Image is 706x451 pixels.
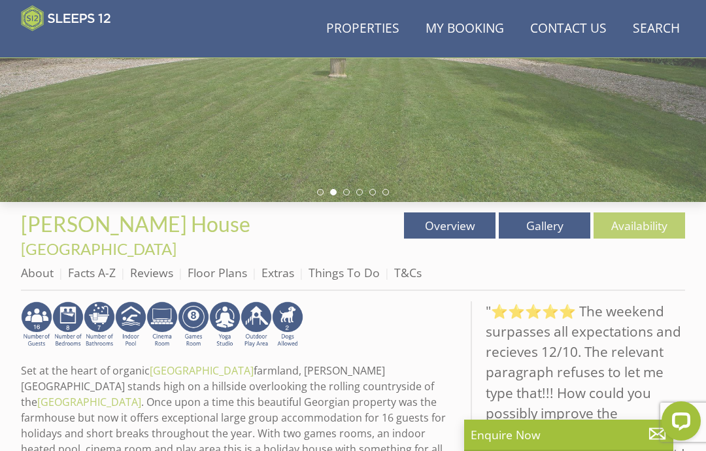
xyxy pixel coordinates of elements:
[594,212,685,239] a: Availability
[188,265,247,280] a: Floor Plans
[321,14,405,44] a: Properties
[309,265,380,280] a: Things To Do
[394,265,422,280] a: T&Cs
[84,301,115,348] img: AD_4nXc7v8066F75GJqg0gy7sTqn0JW48mqyL6X7NWazcul8MHp8X2iqbpLLKQcZ0AqmdoadAzXr8L2vH67m_vvBqWftIVaFn...
[21,216,260,258] span: -
[130,265,173,280] a: Reviews
[115,301,146,348] img: AD_4nXei2dp4L7_L8OvME76Xy1PUX32_NMHbHVSts-g-ZAVb8bILrMcUKZI2vRNdEqfWP017x6NFeUMZMqnp0JYknAB97-jDN...
[420,14,509,44] a: My Booking
[404,212,496,239] a: Overview
[150,363,254,378] a: [GEOGRAPHIC_DATA]
[21,211,254,237] a: [PERSON_NAME] House
[651,396,706,451] iframe: LiveChat chat widget
[628,14,685,44] a: Search
[21,211,250,237] span: [PERSON_NAME] House
[209,301,241,348] img: AD_4nXcRV6P30fiR8iraYFozW6le9Vk86fgJjC-9F-1XNA85-Uc4EHnrgk24MqOhLr5sK5I_EAKMwzcAZyN0iVKWc3J2Svvhk...
[14,39,152,50] iframe: Customer reviews powered by Trustpilot
[68,265,116,280] a: Facts A-Z
[21,5,111,31] img: Sleeps 12
[272,301,303,348] img: AD_4nXe7_8LrJK20fD9VNWAdfykBvHkWcczWBt5QOadXbvIwJqtaRaRf-iI0SeDpMmH1MdC9T1Vy22FMXzzjMAvSuTB5cJ7z5...
[21,337,303,352] a: ​​
[37,395,141,409] a: [GEOGRAPHIC_DATA]
[21,301,52,348] img: AD_4nXdwHKoPlWg9i-qbaw4Bguip8uCpOzKQ72KE2PxPib_XJhB8ZK5oxjVswygix9eY1y4SZ9_W9TbywukBYUE2Vsp6H_V9H...
[241,301,272,348] img: AD_4nXfjdDqPkGBf7Vpi6H87bmAUe5GYCbodrAbU4sf37YN55BCjSXGx5ZgBV7Vb9EJZsXiNVuyAiuJUB3WVt-w9eJ0vaBcHg...
[21,265,54,280] a: About
[525,14,612,44] a: Contact Us
[178,301,209,348] img: AD_4nXdrZMsjcYNLGsKuA84hRzvIbesVCpXJ0qqnwZoX5ch9Zjv73tWe4fnFRs2gJ9dSiUubhZXckSJX_mqrZBmYExREIfryF...
[146,301,178,348] img: AD_4nXd2nb48xR8nvNoM3_LDZbVoAMNMgnKOBj_-nFICa7dvV-HbinRJhgdpEvWfsaax6rIGtCJThxCG8XbQQypTL5jAHI8VF...
[471,426,667,443] p: Enquire Now
[21,239,176,258] a: [GEOGRAPHIC_DATA]
[499,212,590,239] a: Gallery
[261,265,294,280] a: Extras
[52,301,84,348] img: AD_4nXdDsAEOsbB9lXVrxVfY2IQYeHBfnUx_CaUFRBzfuaO8RNyyXxlH2Wf_qPn39V6gbunYCn1ooRbZ7oinqrctKIqpCrBIv...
